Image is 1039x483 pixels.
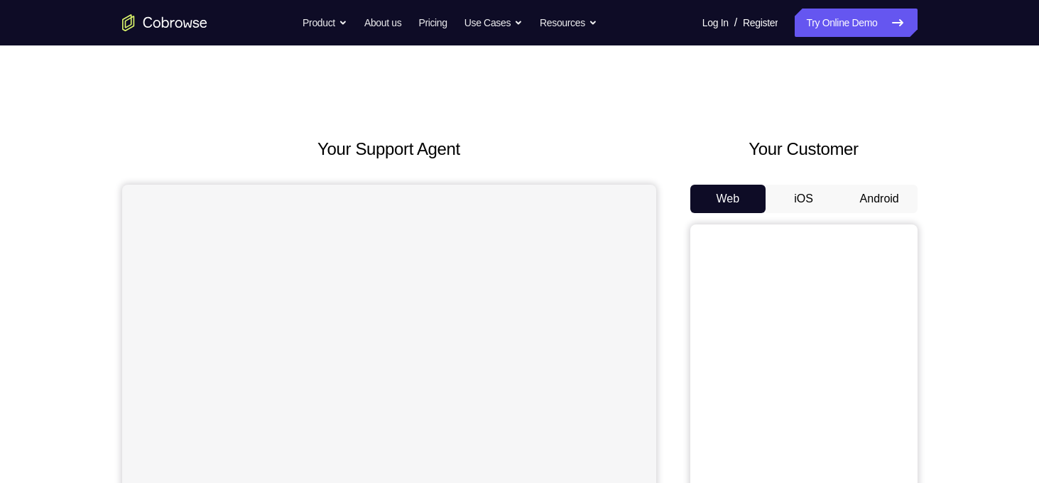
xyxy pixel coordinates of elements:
[122,136,656,162] h2: Your Support Agent
[364,9,401,37] a: About us
[418,9,447,37] a: Pricing
[842,185,918,213] button: Android
[766,185,842,213] button: iOS
[690,185,766,213] button: Web
[702,9,729,37] a: Log In
[795,9,917,37] a: Try Online Demo
[122,14,207,31] a: Go to the home page
[303,9,347,37] button: Product
[743,9,778,37] a: Register
[734,14,737,31] span: /
[540,9,597,37] button: Resources
[464,9,523,37] button: Use Cases
[690,136,918,162] h2: Your Customer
